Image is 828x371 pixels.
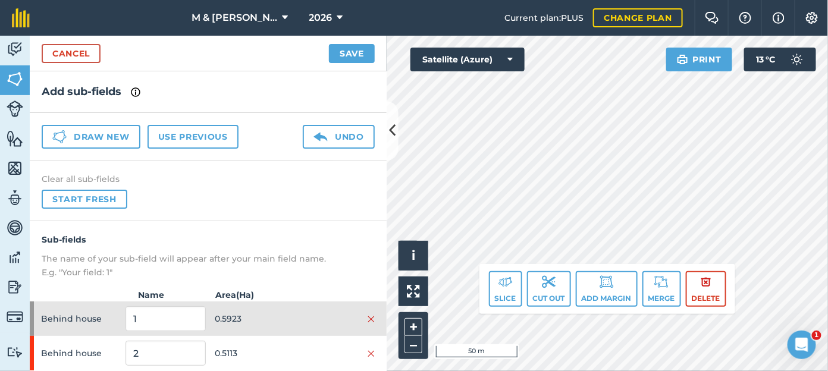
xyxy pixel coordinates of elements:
button: Merge [642,271,681,307]
img: svg+xml;base64,PHN2ZyB4bWxucz0iaHR0cDovL3d3dy53My5vcmcvMjAwMC9zdmciIHdpZHRoPSIxNyIgaGVpZ2h0PSIxNy... [131,85,140,99]
button: Save [329,44,375,63]
button: + [404,318,422,336]
img: svg+xml;base64,PD94bWwgdmVyc2lvbj0iMS4wIiBlbmNvZGluZz0idXRmLTgiPz4KPCEtLSBHZW5lcmF0b3I6IEFkb2JlIE... [7,278,23,296]
img: svg+xml;base64,PD94bWwgdmVyc2lvbj0iMS4wIiBlbmNvZGluZz0idXRmLTgiPz4KPCEtLSBHZW5lcmF0b3I6IEFkb2JlIE... [542,275,556,289]
iframe: Intercom live chat [788,331,816,359]
img: svg+xml;base64,PHN2ZyB4bWxucz0iaHR0cDovL3d3dy53My5vcmcvMjAwMC9zdmciIHdpZHRoPSIxNyIgaGVpZ2h0PSIxNy... [773,11,785,25]
h2: Add sub-fields [42,83,375,100]
button: 13 °C [744,48,816,71]
h4: Sub-fields [42,233,375,246]
a: Change plan [593,8,683,27]
strong: Name [119,288,208,301]
button: Satellite (Azure) [410,48,525,71]
a: Cancel [42,44,101,63]
button: i [399,241,428,271]
img: A cog icon [805,12,819,24]
img: svg+xml;base64,PHN2ZyB4bWxucz0iaHR0cDovL3d3dy53My5vcmcvMjAwMC9zdmciIHdpZHRoPSIyMiIgaGVpZ2h0PSIzMC... [368,315,375,324]
span: i [412,248,415,263]
img: Four arrows, one pointing top left, one top right, one bottom right and the last bottom left [407,285,420,298]
span: Behind house [41,342,121,364]
button: Cut out [527,271,571,307]
span: Current plan : PLUS [504,11,584,24]
img: svg+xml;base64,PHN2ZyB4bWxucz0iaHR0cDovL3d3dy53My5vcmcvMjAwMC9zdmciIHdpZHRoPSIyMiIgaGVpZ2h0PSIzMC... [368,349,375,359]
img: svg+xml;base64,PHN2ZyB4bWxucz0iaHR0cDovL3d3dy53My5vcmcvMjAwMC9zdmciIHdpZHRoPSIxOSIgaGVpZ2h0PSIyNC... [677,52,688,67]
img: svg+xml;base64,PD94bWwgdmVyc2lvbj0iMS4wIiBlbmNvZGluZz0idXRmLTgiPz4KPCEtLSBHZW5lcmF0b3I6IEFkb2JlIE... [600,275,614,289]
img: svg+xml;base64,PD94bWwgdmVyc2lvbj0iMS4wIiBlbmNvZGluZz0idXRmLTgiPz4KPCEtLSBHZW5lcmF0b3I6IEFkb2JlIE... [7,40,23,58]
button: Draw new [42,125,140,149]
img: svg+xml;base64,PD94bWwgdmVyc2lvbj0iMS4wIiBlbmNvZGluZz0idXRmLTgiPz4KPCEtLSBHZW5lcmF0b3I6IEFkb2JlIE... [7,309,23,325]
img: svg+xml;base64,PD94bWwgdmVyc2lvbj0iMS4wIiBlbmNvZGluZz0idXRmLTgiPz4KPCEtLSBHZW5lcmF0b3I6IEFkb2JlIE... [7,189,23,207]
button: Undo [303,125,375,149]
img: svg+xml;base64,PD94bWwgdmVyc2lvbj0iMS4wIiBlbmNvZGluZz0idXRmLTgiPz4KPCEtLSBHZW5lcmF0b3I6IEFkb2JlIE... [7,219,23,237]
span: M & [PERSON_NAME] [192,11,277,25]
strong: Area ( Ha ) [208,288,387,301]
img: svg+xml;base64,PD94bWwgdmVyc2lvbj0iMS4wIiBlbmNvZGluZz0idXRmLTgiPz4KPCEtLSBHZW5lcmF0b3I6IEFkb2JlIE... [654,275,669,289]
p: E.g. "Your field: 1" [42,266,375,279]
div: Behind house0.5113 [30,336,387,370]
button: – [404,336,422,353]
img: svg+xml;base64,PHN2ZyB4bWxucz0iaHR0cDovL3d3dy53My5vcmcvMjAwMC9zdmciIHdpZHRoPSIxOCIgaGVpZ2h0PSIyNC... [701,275,711,289]
button: Delete [686,271,726,307]
img: A question mark icon [738,12,752,24]
img: svg+xml;base64,PHN2ZyB4bWxucz0iaHR0cDovL3d3dy53My5vcmcvMjAwMC9zdmciIHdpZHRoPSI1NiIgaGVpZ2h0PSI2MC... [7,130,23,147]
button: Use previous [148,125,239,149]
h4: Clear all sub-fields [42,173,375,185]
span: 0.5923 [215,307,295,330]
span: 2026 [309,11,333,25]
button: Add margin [576,271,638,307]
img: svg+xml;base64,PD94bWwgdmVyc2lvbj0iMS4wIiBlbmNvZGluZz0idXRmLTgiPz4KPCEtLSBHZW5lcmF0b3I6IEFkb2JlIE... [7,249,23,266]
img: svg+xml;base64,PHN2ZyB4bWxucz0iaHR0cDovL3d3dy53My5vcmcvMjAwMC9zdmciIHdpZHRoPSI1NiIgaGVpZ2h0PSI2MC... [7,70,23,88]
img: fieldmargin Logo [12,8,30,27]
img: svg+xml;base64,PD94bWwgdmVyc2lvbj0iMS4wIiBlbmNvZGluZz0idXRmLTgiPz4KPCEtLSBHZW5lcmF0b3I6IEFkb2JlIE... [7,100,23,117]
img: svg+xml;base64,PD94bWwgdmVyc2lvbj0iMS4wIiBlbmNvZGluZz0idXRmLTgiPz4KPCEtLSBHZW5lcmF0b3I6IEFkb2JlIE... [498,275,513,289]
span: 0.5113 [215,342,295,364]
img: svg+xml;base64,PD94bWwgdmVyc2lvbj0iMS4wIiBlbmNvZGluZz0idXRmLTgiPz4KPCEtLSBHZW5lcmF0b3I6IEFkb2JlIE... [7,347,23,358]
span: 1 [812,331,821,340]
span: 13 ° C [756,48,776,71]
button: Print [666,48,733,71]
img: svg+xml;base64,PD94bWwgdmVyc2lvbj0iMS4wIiBlbmNvZGluZz0idXRmLTgiPz4KPCEtLSBHZW5lcmF0b3I6IEFkb2JlIE... [313,130,328,144]
p: The name of your sub-field will appear after your main field name. [42,252,375,265]
img: svg+xml;base64,PHN2ZyB4bWxucz0iaHR0cDovL3d3dy53My5vcmcvMjAwMC9zdmciIHdpZHRoPSI1NiIgaGVpZ2h0PSI2MC... [7,159,23,177]
img: Two speech bubbles overlapping with the left bubble in the forefront [705,12,719,24]
button: Start fresh [42,190,127,209]
span: Behind house [41,307,121,330]
div: Behind house0.5923 [30,301,387,336]
button: Slice [489,271,522,307]
img: svg+xml;base64,PD94bWwgdmVyc2lvbj0iMS4wIiBlbmNvZGluZz0idXRmLTgiPz4KPCEtLSBHZW5lcmF0b3I6IEFkb2JlIE... [785,48,809,71]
